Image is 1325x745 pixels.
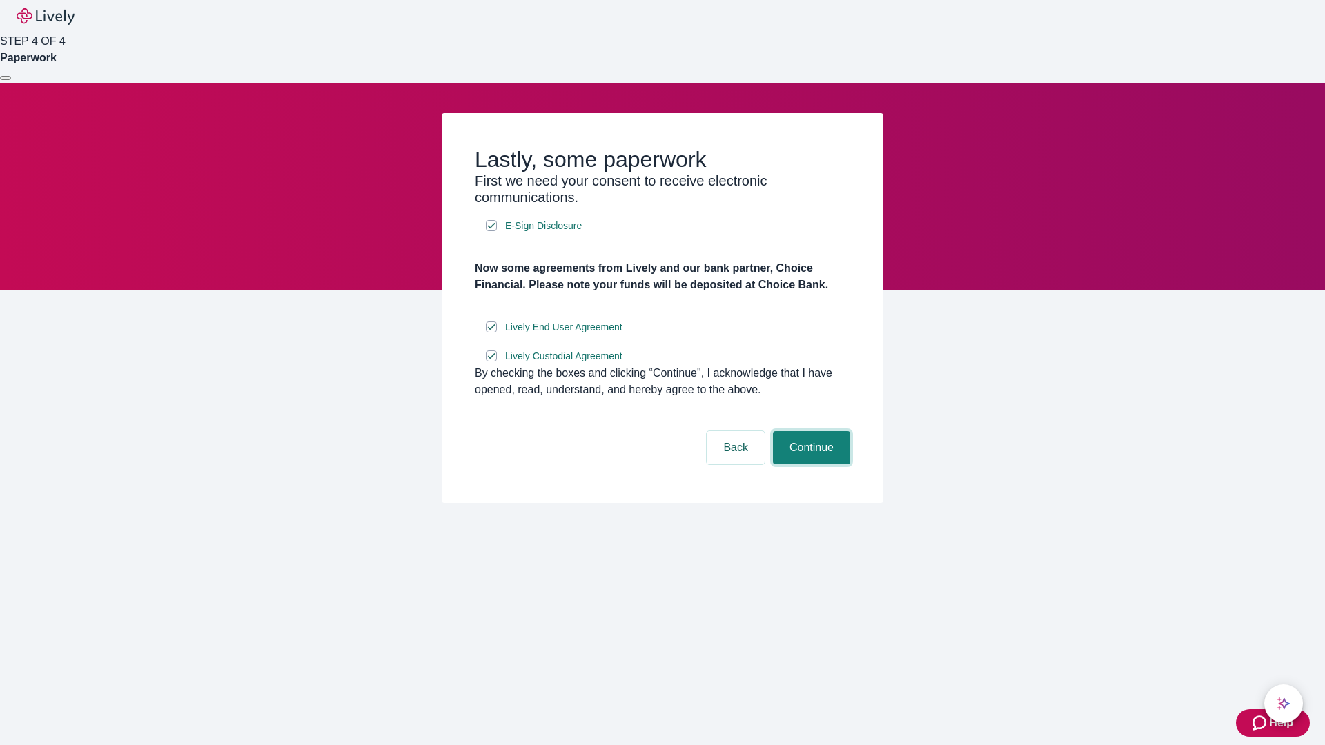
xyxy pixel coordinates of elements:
[707,431,765,464] button: Back
[502,348,625,365] a: e-sign disclosure document
[502,217,585,235] a: e-sign disclosure document
[502,319,625,336] a: e-sign disclosure document
[505,349,622,364] span: Lively Custodial Agreement
[773,431,850,464] button: Continue
[1264,684,1303,723] button: chat
[1277,697,1290,711] svg: Lively AI Assistant
[475,260,850,293] h4: Now some agreements from Lively and our bank partner, Choice Financial. Please note your funds wi...
[1253,715,1269,731] svg: Zendesk support icon
[1236,709,1310,737] button: Zendesk support iconHelp
[1269,715,1293,731] span: Help
[475,365,850,398] div: By checking the boxes and clicking “Continue", I acknowledge that I have opened, read, understand...
[475,146,850,172] h2: Lastly, some paperwork
[17,8,75,25] img: Lively
[505,320,622,335] span: Lively End User Agreement
[475,172,850,206] h3: First we need your consent to receive electronic communications.
[505,219,582,233] span: E-Sign Disclosure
